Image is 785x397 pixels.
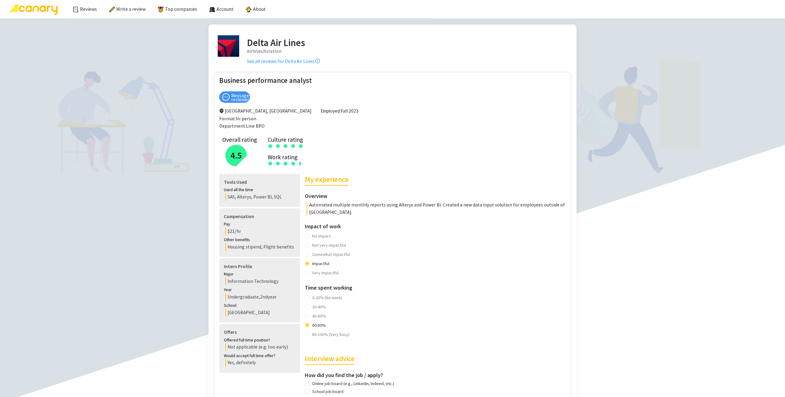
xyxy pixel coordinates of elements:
[224,271,296,278] div: Major
[225,193,296,201] div: SAS, Alteryx, Power BI, SQL
[305,371,567,380] h3: How did you find the job / apply?
[225,293,296,301] div: Undergraduate , 2nd year
[224,213,296,220] h4: Compensation
[298,159,301,167] div: ●
[228,228,235,234] span: 21
[224,179,296,186] h4: Tools Used
[224,353,296,359] div: Would accept full time offer?
[321,107,358,115] span: Fall 2023
[225,278,296,285] div: Information Technology
[9,4,58,15] img: Canary Logo
[275,159,281,167] div: ●
[224,237,296,243] div: Other benefits
[283,159,288,167] div: ●
[228,228,230,234] span: $
[224,329,296,336] h4: Offers
[246,6,266,12] a: About
[305,174,349,186] h2: My experience
[224,187,296,193] div: Used all the time
[225,359,296,366] div: Yes, definitely
[247,48,320,55] div: Airlines/Aviation
[275,142,281,149] div: ●
[219,76,312,85] h2: Business performance analyst
[305,192,567,200] h3: Overview
[224,287,296,293] div: Year
[219,109,224,113] span: environment
[283,142,288,149] div: ●
[73,6,97,12] a: Reviews
[216,6,234,12] span: Account
[231,94,249,102] span: Message reviewer
[307,201,567,216] p: Automated multiple monthly reports using Alteryx and Power Bi. Created a new data input solution ...
[225,243,296,251] div: Housing stipend, Flight benefits
[298,142,304,149] div: ●
[310,259,332,268] span: Impactful
[218,35,239,57] img: Company Logo
[247,35,320,50] h2: Delta Air Lines
[268,159,273,167] div: ●
[235,228,241,234] span: /hr
[222,93,230,101] span: message
[291,159,296,167] div: ●
[230,148,242,163] h2: 4.5
[219,116,265,129] span: Format: In-person Department: Line BPO
[268,155,558,159] div: Work rating
[219,107,312,115] span: [GEOGRAPHIC_DATA], [GEOGRAPHIC_DATA]
[310,388,346,395] span: School job board
[305,283,567,292] h3: Time spent working
[224,263,296,270] h4: Intern Profile
[225,309,296,316] div: [GEOGRAPHIC_DATA]
[298,159,304,167] div: ●
[109,6,146,12] a: Write a review
[310,321,328,330] span: 60-80%
[224,302,296,309] div: School
[268,137,558,142] div: Culture rating
[315,59,320,63] span: right-circle
[291,142,296,149] div: ●
[225,343,296,351] div: Not applicable (e.g. too early)
[247,58,320,64] a: See all reviews for Delta Air Lines right-circle
[305,342,355,365] h2: Interview advice
[209,7,215,12] img: people.png
[158,6,197,12] a: Top companies
[268,142,273,149] div: ●
[305,222,567,231] h3: Impact of work
[310,380,396,387] span: Online job board (e.g., Linkedin, Indeed, etc.)
[224,221,296,228] div: Pay
[321,108,341,114] span: Employed:
[222,137,257,142] div: Overall rating
[224,337,296,344] div: Offered full time position?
